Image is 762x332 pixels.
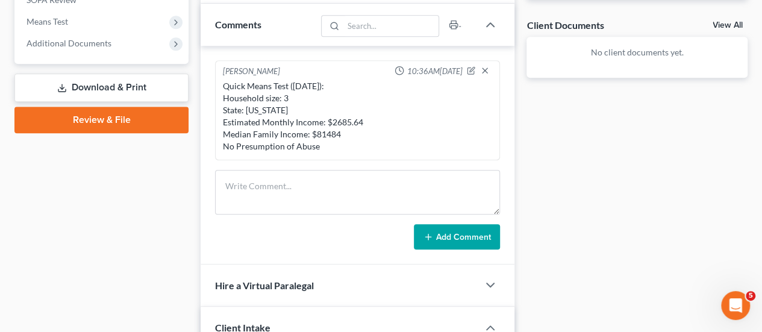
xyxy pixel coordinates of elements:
a: Download & Print [14,74,189,102]
div: [PERSON_NAME] [223,66,280,78]
span: Hire a Virtual Paralegal [215,280,314,291]
span: Comments [215,19,261,30]
iframe: Intercom live chat [721,291,750,320]
div: Client Documents [526,19,604,31]
button: Add Comment [414,224,500,249]
input: Search... [343,16,439,36]
div: Quick Means Test ([DATE]): Household size: 3 State: [US_STATE] Estimated Monthly Income: $2685.64... [223,80,492,152]
span: Additional Documents [27,38,111,48]
span: Means Test [27,16,68,27]
p: No client documents yet. [536,46,738,58]
span: 10:36AM[DATE] [407,66,462,77]
span: 5 [746,291,755,301]
a: Review & File [14,107,189,133]
a: View All [713,21,743,30]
